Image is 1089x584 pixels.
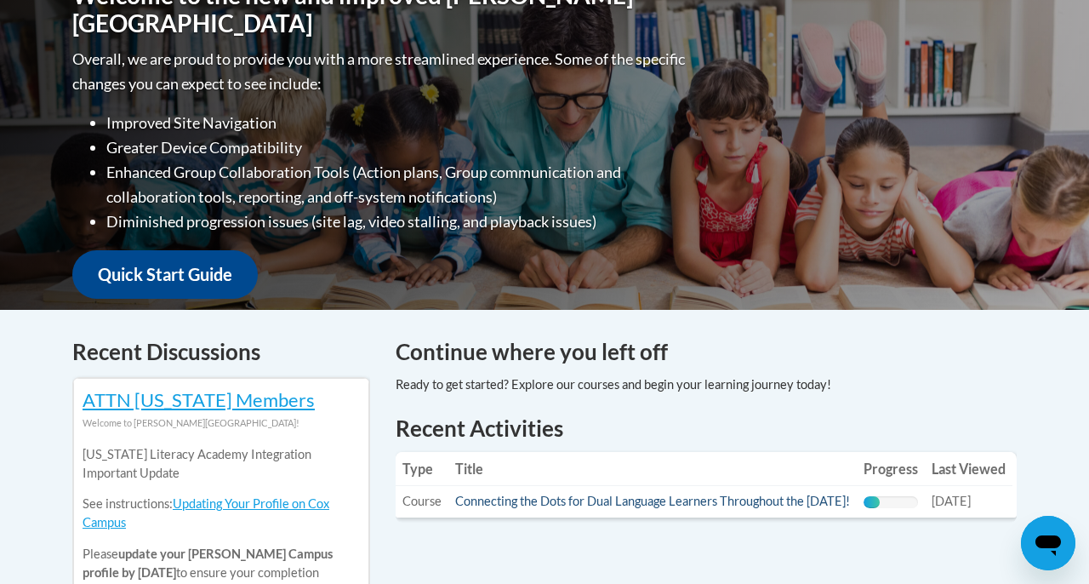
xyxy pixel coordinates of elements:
[83,388,315,411] a: ATTN [US_STATE] Members
[1021,516,1075,570] iframe: Button to launch messaging window
[925,452,1012,486] th: Last Viewed
[72,250,258,299] a: Quick Start Guide
[83,495,360,532] p: See instructions:
[83,547,333,580] b: update your [PERSON_NAME] Campus profile by [DATE]
[448,452,857,486] th: Title
[72,47,689,96] p: Overall, we are proud to provide you with a more streamlined experience. Some of the specific cha...
[396,452,448,486] th: Type
[396,413,1017,444] h1: Recent Activities
[932,494,971,508] span: [DATE]
[857,452,925,486] th: Progress
[455,494,850,508] a: Connecting the Dots for Dual Language Learners Throughout the [DATE]!
[83,445,360,483] p: [US_STATE] Literacy Academy Integration Important Update
[83,414,360,432] div: Welcome to [PERSON_NAME][GEOGRAPHIC_DATA]!
[106,209,689,234] li: Diminished progression issues (site lag, video stalling, and playback issues)
[864,496,880,508] div: Progress, %
[106,160,689,209] li: Enhanced Group Collaboration Tools (Action plans, Group communication and collaboration tools, re...
[402,494,442,508] span: Course
[106,135,689,160] li: Greater Device Compatibility
[72,335,370,369] h4: Recent Discussions
[106,111,689,135] li: Improved Site Navigation
[83,496,329,530] a: Updating Your Profile on Cox Campus
[396,335,1017,369] h4: Continue where you left off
